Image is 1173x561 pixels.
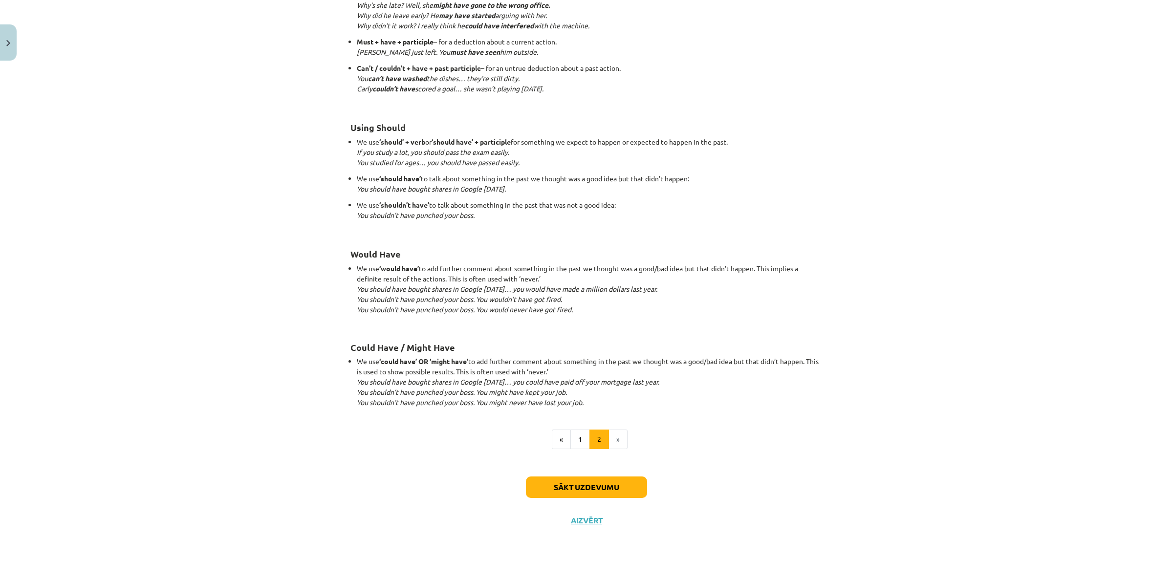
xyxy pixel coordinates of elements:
em: Why didn’t it work? I really think he with the machine. [357,21,589,30]
em: Why did he leave early? He arguing with her. [357,11,547,20]
strong: can’t have washed [368,74,427,83]
em: Carly scored a goal… she wasn’t playing [DATE]. [357,84,543,93]
strong: must have seen [450,47,500,56]
strong: could have interfered [465,21,534,30]
em: You shouldn’t have punched your boss. You might have kept your job. [357,388,567,396]
strong: ‘should have’ [379,174,421,183]
em: You should have bought shares in Google [DATE]… you would have made a million dollars last year. [357,284,657,293]
strong: couldn’t have [372,84,415,93]
strong: ‘could have’ OR ‘might have’ [379,357,468,366]
button: « [552,430,571,449]
img: icon-close-lesson-0947bae3869378f0d4975bcd49f059093ad1ed9edebbc8119c70593378902aed.svg [6,40,10,46]
strong: ‘shouldn’t have’ [379,200,429,209]
strong: Using Should [350,122,406,133]
em: If you study a lot, you should pass the exam easily. [357,148,509,156]
em: You shouldn’t have punched your boss. You might never have lost your job. [357,398,584,407]
em: You studied for ages… you should have passed easily. [357,158,520,167]
button: 2 [589,430,609,449]
strong: ‘should’ + verb [379,137,425,146]
em: You the dishes… they’re still dirty. [357,74,520,83]
em: You shouldn’t have punched your boss. You wouldn’t have got fired. [357,295,562,303]
strong: ‘would have’ [379,264,419,273]
p: We use or for something we expect to happen or expected to happen in the past. [357,137,823,168]
p: We use to talk about something in the past that was not a good idea: [357,200,823,231]
em: [PERSON_NAME] just left. You him outside. [357,47,538,56]
em: You shouldn’t have punched your boss. [357,211,475,219]
nav: Page navigation example [350,430,823,449]
em: You should have bought shares in Google [DATE]. [357,184,506,193]
button: Sākt uzdevumu [526,476,647,498]
button: Aizvērt [568,516,605,525]
strong: ‘should have’ + participle [432,137,511,146]
p: We use to talk about something in the past we thought was a good idea but that didn’t happen: [357,173,823,194]
strong: may have started [439,11,495,20]
strong: might have gone to the wrong office. [433,0,550,9]
p: – for a deduction about a current action. [357,37,823,57]
strong: Can’t / couldn’t + have + past participle [357,64,481,72]
em: You should have bought shares in Google [DATE]… you could have paid off your mortgage last year. [357,377,659,386]
em: Why’s she late? Well, she [357,0,550,9]
strong: Could Have / Might Have [350,342,455,353]
strong: Must + have + participle [357,37,434,46]
li: We use to add further comment about something in the past we thought was a good/bad idea but that... [357,356,823,408]
li: We use to add further comment about something in the past we thought was a good/bad idea but that... [357,263,823,325]
p: – for an untrue deduction about a past action. [357,63,823,104]
em: You shouldn’t have punched your boss. You would never have got fired. [357,305,573,314]
strong: Would Have [350,248,401,259]
button: 1 [570,430,590,449]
